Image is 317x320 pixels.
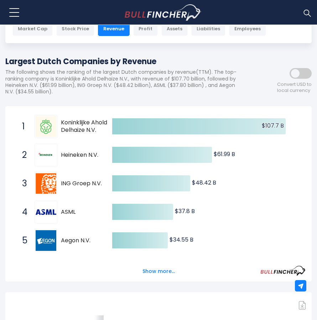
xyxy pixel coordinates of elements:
img: Aegon N.V. [36,230,56,251]
span: Heineken N.V. [61,151,115,159]
span: Koninklijke Ahold Delhaize N.V. [61,119,115,134]
text: $107.7 B [262,122,284,130]
img: Koninklijke Ahold Delhaize N.V. [36,116,56,137]
span: ING Groep N.V. [61,180,115,187]
span: Convert USD to local currency [277,82,312,94]
span: 4 [19,206,26,218]
button: Show more... [138,265,179,277]
span: Aegon N.V. [61,237,115,244]
img: ASML [36,209,56,215]
text: $61.99 B [214,150,235,158]
text: $48.42 B [192,179,216,187]
div: Liabilities [191,22,225,36]
span: 3 [19,177,26,190]
div: Market Cap [12,22,53,36]
div: Employees [229,22,266,36]
h1: Largest Dutch Companies by Revenue [5,56,248,67]
p: The following shows the ranking of the largest Dutch companies by revenue(TTM). The top-ranking c... [5,69,248,95]
span: 1 [19,120,26,133]
text: $37.8 B [175,207,195,215]
span: ASML [61,208,115,216]
img: Bullfincher logo [125,4,202,21]
span: 2 [19,149,26,161]
div: Revenue [98,22,130,36]
img: Heineken N.V. [36,148,56,162]
img: ING Groep N.V. [36,173,56,194]
text: $34.55 B [170,236,193,244]
a: Go to homepage [125,4,201,21]
div: Assets [161,22,188,36]
div: Profit [133,22,158,36]
div: Stock Price [56,22,94,36]
span: 5 [19,234,26,247]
